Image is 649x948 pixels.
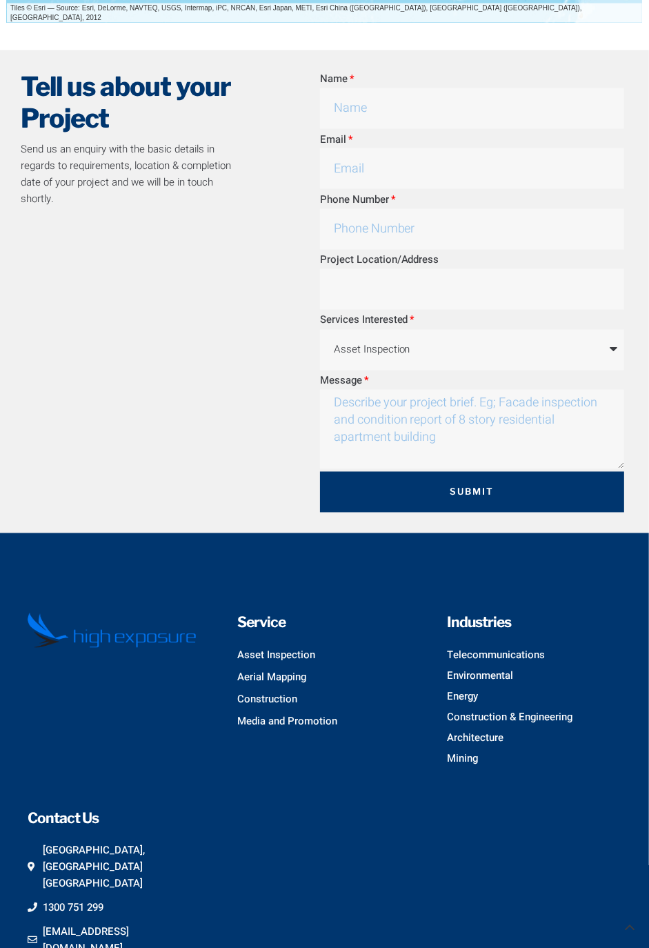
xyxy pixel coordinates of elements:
span: Energy [447,689,478,705]
span: Construction & Engineering [447,709,572,726]
span: Environmental [447,668,513,684]
span: Architecture [447,730,503,747]
input: Name [320,88,624,129]
label: Services Interested [320,313,415,330]
a: Architecture [447,730,615,747]
span: Aerial Mapping [237,669,306,686]
span: Construction [237,691,297,708]
h2: Tell us about your Project [21,71,237,134]
span: [GEOGRAPHIC_DATA], [GEOGRAPHIC_DATA] [GEOGRAPHIC_DATA] [40,842,196,892]
label: Email [320,132,353,149]
label: Name [320,71,355,88]
a: Mining [447,751,615,767]
a: Environmental [447,668,615,684]
h4: Contact Us [28,809,196,829]
p: Send us an enquiry with the basic details in regards to requirements, location & completion date ... [21,141,237,207]
span: Submit [450,486,494,500]
label: Phone Number [320,192,396,209]
img: High Exposure Logo [28,613,196,648]
input: Email [320,148,624,189]
span: Mining [447,751,478,767]
a: Construction & Engineering [447,709,615,726]
span: Telecommunications [447,647,545,664]
input: Only numbers and phone characters (#, -, *, etc) are accepted. [320,209,624,250]
label: Project Location/Address [320,253,439,270]
a: Construction [237,691,406,708]
h4: Service [237,613,406,633]
label: Message [320,373,369,391]
span: Media and Promotion [237,713,337,730]
a: Asset Inspection [237,647,406,664]
div: Tiles © Esri — Source: Esri, DeLorme, NAVTEQ, USGS, Intermap, iPC, NRCAN, Esri Japan, METI, Esri ... [7,3,642,23]
a: Telecommunications [447,647,615,664]
button: Submit [320,472,624,513]
a: Media and Promotion [237,713,406,730]
a: Energy [447,689,615,705]
span: 1300 751 299 [40,900,104,916]
a: Aerial Mapping [237,669,406,686]
a: 1300 751 299 [28,900,196,916]
h4: Industries [447,613,615,633]
span: Asset Inspection [237,647,315,664]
